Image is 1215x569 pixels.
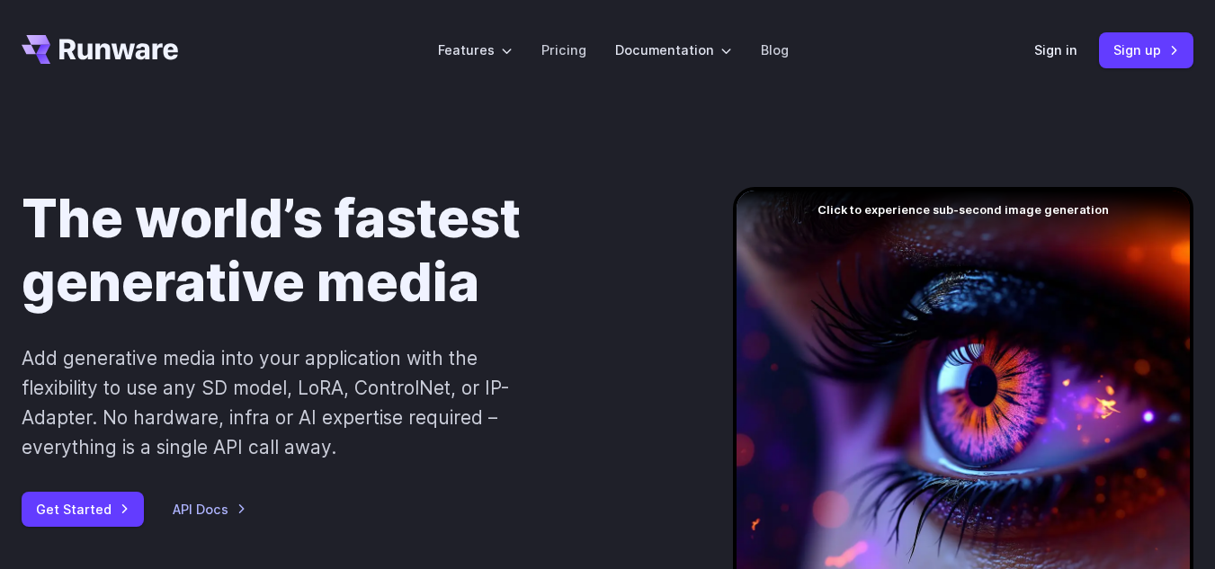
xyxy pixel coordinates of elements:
h1: The world’s fastest generative media [22,187,675,315]
a: Blog [761,40,789,60]
a: API Docs [173,499,246,520]
a: Go to / [22,35,178,64]
a: Pricing [541,40,586,60]
a: Get Started [22,492,144,527]
a: Sign in [1034,40,1077,60]
a: Sign up [1099,32,1193,67]
label: Documentation [615,40,732,60]
p: Add generative media into your application with the flexibility to use any SD model, LoRA, Contro... [22,343,545,463]
label: Features [438,40,513,60]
